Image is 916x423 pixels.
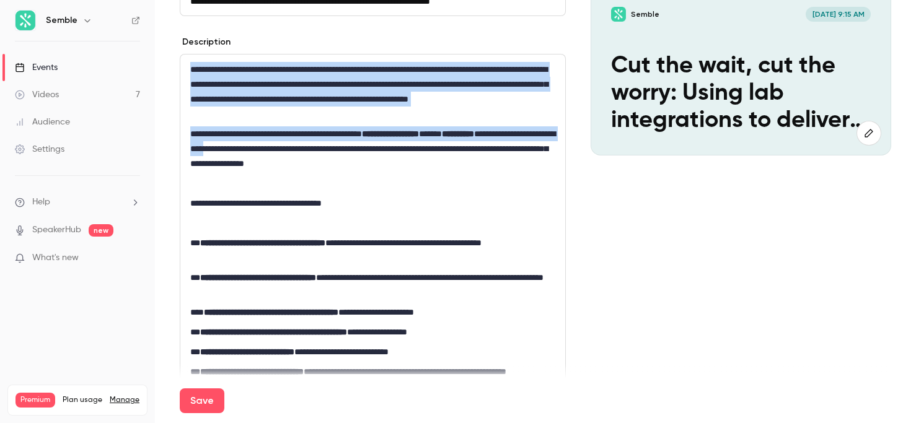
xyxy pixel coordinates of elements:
a: SpeakerHub [32,224,81,237]
div: Videos [15,89,59,101]
p: Cut the wait, cut the worry: Using lab integrations to deliver faster results [611,53,871,135]
span: Help [32,196,50,209]
p: Semble [631,9,659,20]
img: Semble [15,11,35,30]
label: Description [180,36,231,48]
span: [DATE] 9:15 AM [806,7,871,22]
li: help-dropdown-opener [15,196,140,209]
span: Premium [15,393,55,408]
span: Plan usage [63,395,102,405]
h6: Semble [46,14,77,27]
span: What's new [32,251,79,264]
span: new [89,224,113,237]
div: Settings [15,143,64,155]
a: Manage [110,395,139,405]
div: Events [15,61,58,74]
button: Save [180,388,224,413]
div: Audience [15,116,70,128]
img: Cut the wait, cut the worry: Using lab integrations to deliver faster results [611,7,626,22]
